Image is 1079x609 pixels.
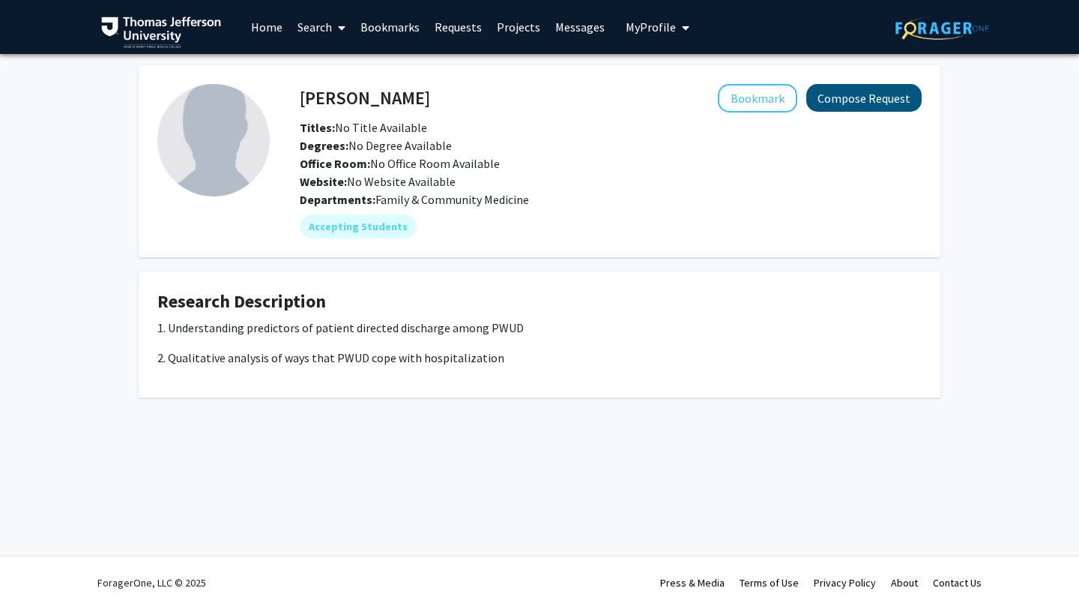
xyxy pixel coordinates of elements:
[300,138,348,153] b: Degrees:
[157,291,922,313] h4: Research Description
[660,576,725,589] a: Press & Media
[300,214,417,238] mat-chip: Accepting Students
[718,84,797,112] button: Add Sara Beachy to Bookmarks
[157,349,922,367] p: 2. Qualitative analysis of ways that PWUD cope with hospitalization
[300,174,347,189] b: Website:
[290,1,353,53] a: Search
[300,156,370,171] b: Office Room:
[300,156,500,171] span: No Office Room Available
[548,1,612,53] a: Messages
[300,84,430,112] h4: [PERSON_NAME]
[427,1,489,53] a: Requests
[300,192,375,207] b: Departments:
[489,1,548,53] a: Projects
[97,556,206,609] div: ForagerOne, LLC © 2025
[300,120,335,135] b: Titles:
[11,541,64,598] iframe: Chat
[375,192,529,207] span: Family & Community Medicine
[353,1,427,53] a: Bookmarks
[300,138,452,153] span: No Degree Available
[891,576,918,589] a: About
[933,576,982,589] a: Contact Us
[300,174,456,189] span: No Website Available
[157,319,922,337] p: 1. Understanding predictors of patient directed discharge among PWUD
[814,576,876,589] a: Privacy Policy
[895,16,989,40] img: ForagerOne Logo
[740,576,799,589] a: Terms of Use
[101,16,221,48] img: Thomas Jefferson University Logo
[300,120,427,135] span: No Title Available
[157,84,270,196] img: Profile Picture
[806,84,922,112] button: Compose Request to Sara Beachy
[626,19,676,34] span: My Profile
[244,1,290,53] a: Home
